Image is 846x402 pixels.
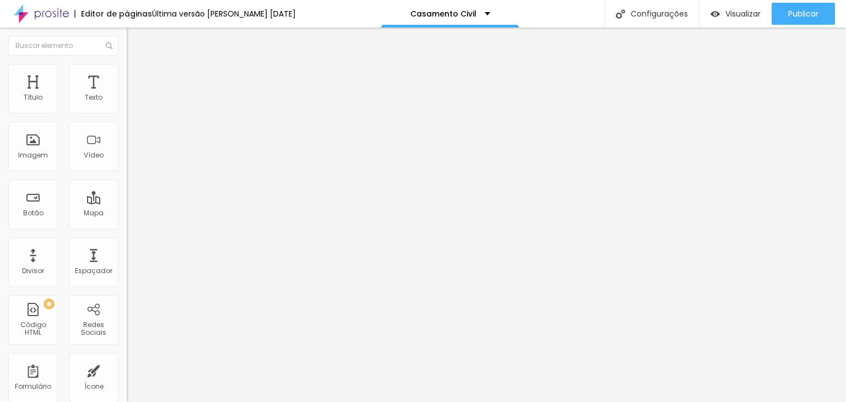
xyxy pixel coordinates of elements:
p: Casamento Civil [410,10,476,18]
button: Visualizar [699,3,772,25]
div: Espaçador [75,267,112,275]
img: Icone [106,42,112,49]
div: Mapa [84,209,104,217]
span: Publicar [788,9,818,18]
div: Título [24,94,42,101]
button: Publicar [772,3,835,25]
iframe: Editor [127,28,846,402]
div: Texto [85,94,102,101]
div: Vídeo [84,151,104,159]
div: Imagem [18,151,48,159]
span: Visualizar [725,9,761,18]
img: view-1.svg [711,9,720,19]
div: Botão [23,209,44,217]
div: Ícone [84,383,104,390]
div: Redes Sociais [72,321,115,337]
input: Buscar elemento [8,36,118,56]
div: Editor de páginas [74,10,152,18]
div: Código HTML [11,321,55,337]
div: Última versão [PERSON_NAME] [DATE] [152,10,296,18]
img: Icone [616,9,625,19]
div: Divisor [22,267,44,275]
div: Formulário [15,383,51,390]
